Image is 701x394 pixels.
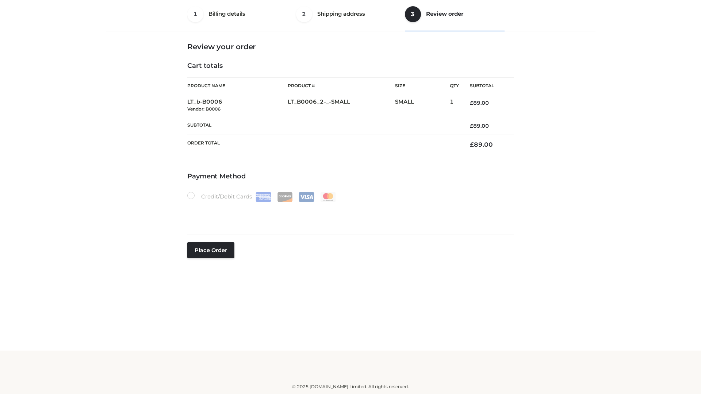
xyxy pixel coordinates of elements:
h4: Payment Method [187,173,514,181]
img: Mastercard [320,192,336,202]
span: £ [470,141,474,148]
td: LT_b-B0006 [187,94,288,117]
bdi: 89.00 [470,123,489,129]
td: LT_B0006_2-_-SMALL [288,94,395,117]
th: Size [395,78,446,94]
span: £ [470,100,473,106]
th: Order Total [187,135,459,154]
img: Discover [277,192,293,202]
th: Product # [288,77,395,94]
th: Qty [450,77,459,94]
td: SMALL [395,94,450,117]
th: Product Name [187,77,288,94]
bdi: 89.00 [470,100,489,106]
td: 1 [450,94,459,117]
img: Amex [256,192,271,202]
h3: Review your order [187,42,514,51]
iframe: Secure payment input frame [186,200,512,227]
small: Vendor: B0006 [187,106,221,112]
button: Place order [187,242,234,258]
bdi: 89.00 [470,141,493,148]
span: £ [470,123,473,129]
label: Credit/Debit Cards [187,192,337,202]
th: Subtotal [187,117,459,135]
th: Subtotal [459,78,514,94]
div: © 2025 [DOMAIN_NAME] Limited. All rights reserved. [108,383,593,390]
img: Visa [299,192,314,202]
h4: Cart totals [187,62,514,70]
